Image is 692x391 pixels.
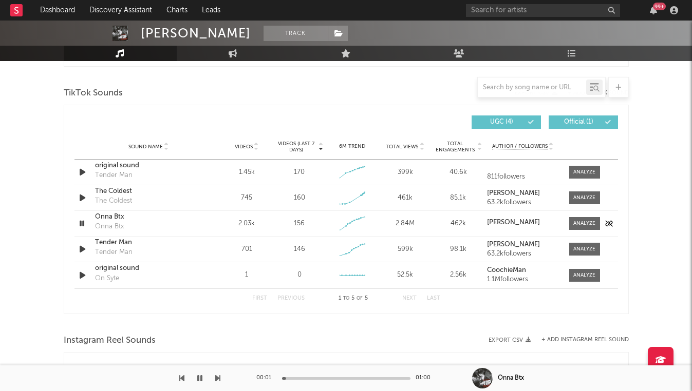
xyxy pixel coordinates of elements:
div: 2.56k [434,270,482,280]
div: 52.5k [381,270,429,280]
div: [PERSON_NAME] [141,26,251,41]
span: Total Engagements [434,141,476,153]
div: 1 5 5 [325,292,382,305]
div: Onna Btx [498,374,524,383]
button: 99+ [650,6,657,14]
span: Total Views [386,144,418,150]
div: 701 [223,244,271,255]
strong: [PERSON_NAME] [487,219,540,226]
div: 0 [297,270,302,280]
span: Videos (last 7 days) [275,141,317,153]
span: Official ( 1 ) [555,119,603,125]
div: 40.6k [434,167,482,178]
input: Search for artists [466,4,620,17]
div: 01:00 [416,372,436,384]
div: 599k [381,244,429,255]
div: 63.2k followers [487,250,558,258]
button: Track [264,26,328,41]
span: UGC ( 4 ) [478,119,526,125]
div: 2.03k [223,219,271,229]
div: 98.1k [434,244,482,255]
span: Videos [235,144,253,150]
span: Author / Followers [492,143,548,150]
div: Tender Man [95,247,133,258]
span: of [357,296,363,301]
div: Tender Man [95,170,133,181]
div: 00:01 [256,372,277,384]
input: Search by song name or URL [478,84,586,92]
div: The Coldest [95,196,132,206]
a: original sound [95,263,202,273]
div: 160 [294,193,305,203]
div: 1.45k [223,167,271,178]
div: 146 [294,244,305,255]
div: 811 followers [487,173,558,181]
div: 6M Trend [328,143,376,150]
div: 1.1M followers [487,276,558,283]
a: The Coldest [95,186,202,197]
div: + Add Instagram Reel Sound [531,337,629,343]
div: 63.2k followers [487,199,558,206]
div: 745 [223,193,271,203]
a: [PERSON_NAME] [487,190,558,197]
button: + Add Instagram Reel Sound [541,337,629,343]
button: Next [402,296,417,301]
span: Sound Name [128,144,163,150]
strong: CoochieMan [487,267,526,273]
strong: [PERSON_NAME] [487,190,540,197]
div: 156 [294,219,305,229]
button: Last [427,296,440,301]
a: [PERSON_NAME] [487,241,558,248]
button: Export CSV [489,337,531,343]
div: 399k [381,167,429,178]
div: On Syte [95,273,119,284]
div: 1 [223,270,271,280]
a: Tender Man [95,238,202,248]
span: Instagram Reel Sounds [64,335,156,347]
button: Previous [277,296,305,301]
div: Onna Btx [95,222,124,232]
span: to [343,296,349,301]
div: 170 [294,167,305,178]
a: [PERSON_NAME] [487,219,558,226]
button: Official(1) [549,115,618,129]
div: 99 + [653,3,666,10]
div: 462k [434,219,482,229]
a: original sound [95,161,202,171]
button: First [252,296,267,301]
button: UGC(4) [472,115,541,129]
div: 461k [381,193,429,203]
a: Onna Btx [95,212,202,222]
a: CoochieMan [487,267,558,274]
div: 2.84M [381,219,429,229]
strong: [PERSON_NAME] [487,241,540,248]
div: 85.1k [434,193,482,203]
